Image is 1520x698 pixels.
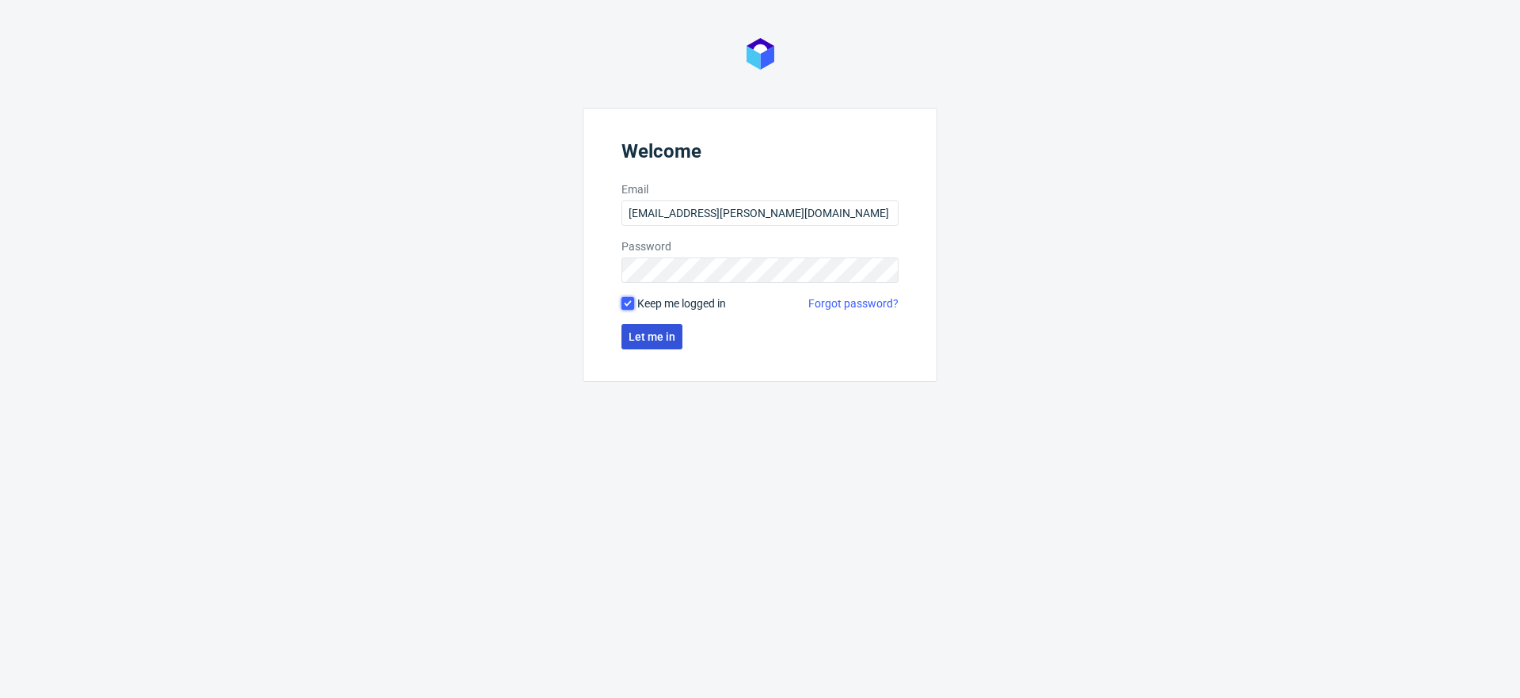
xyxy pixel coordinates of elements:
[621,200,899,226] input: you@youremail.com
[621,181,899,197] label: Email
[621,324,682,349] button: Let me in
[637,296,726,311] span: Keep me logged in
[808,296,899,311] a: Forgot password?
[621,238,899,254] label: Password
[621,140,899,169] header: Welcome
[629,331,675,342] span: Let me in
